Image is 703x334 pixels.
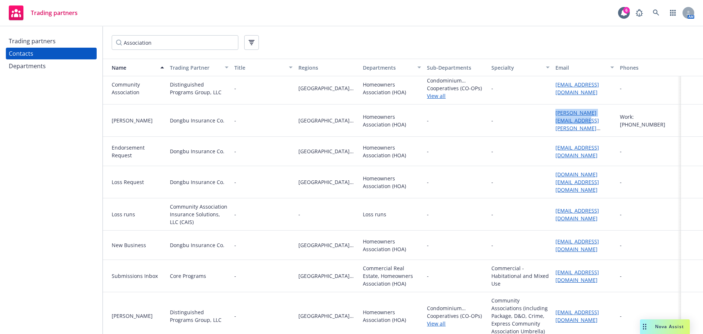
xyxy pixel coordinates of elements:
[234,117,236,124] div: -
[112,81,164,96] div: Community Association
[234,210,236,218] div: -
[112,144,164,159] div: Endorsement Request
[427,147,429,155] span: -
[666,5,680,20] a: Switch app
[649,5,663,20] a: Search
[623,7,630,14] div: 6
[491,264,550,287] div: Commercial - Habitational and Mixed Use
[103,59,167,76] button: Name
[363,210,386,218] div: Loss runs
[170,308,228,324] div: Distinguished Programs Group, LLC
[6,48,97,59] a: Contacts
[427,304,485,312] span: Condominium Associations (COAs)
[620,147,622,155] div: -
[363,264,421,287] div: Commercial Real Estate, Homeowners Association (HOA)
[363,175,421,190] div: Homeowners Association (HOA)
[170,241,224,249] div: Dongbu Insurance Co.
[491,241,493,249] div: -
[112,35,238,50] input: Filter by keyword...
[620,272,622,280] div: -
[112,272,164,280] div: Submissions Inbox
[427,117,429,124] span: -
[6,35,97,47] a: Trading partners
[620,241,622,249] div: -
[170,203,228,226] div: Community Association Insurance Solutions, LLC (CAIS)
[427,312,485,320] span: Cooperatives (CO-OPs)
[234,241,236,249] div: -
[491,117,493,124] div: -
[427,92,485,100] a: View all
[298,117,357,124] span: [GEOGRAPHIC_DATA][US_STATE]
[112,117,164,124] div: [PERSON_NAME]
[6,60,97,72] a: Departments
[427,84,485,92] span: Cooperatives (CO-OPs)
[234,84,236,92] div: -
[298,84,357,92] span: [GEOGRAPHIC_DATA][US_STATE]
[427,64,485,71] div: Sub-Departments
[491,147,493,155] div: -
[655,323,684,330] span: Nova Assist
[106,64,156,71] div: Name
[31,10,78,16] span: Trading partners
[555,309,599,323] a: [EMAIL_ADDRESS][DOMAIN_NAME]
[234,272,236,280] div: -
[640,319,649,334] div: Drag to move
[491,178,493,186] div: -
[632,5,647,20] a: Report a Bug
[234,312,236,320] div: -
[298,178,357,186] span: [GEOGRAPHIC_DATA][US_STATE]
[620,84,622,92] div: -
[640,319,690,334] button: Nova Assist
[424,59,488,76] button: Sub-Departments
[360,59,424,76] button: Departments
[427,320,485,327] a: View all
[555,109,599,139] a: [PERSON_NAME][EMAIL_ADDRESS][PERSON_NAME][DOMAIN_NAME]
[555,144,599,159] a: [EMAIL_ADDRESS][DOMAIN_NAME]
[234,64,284,71] div: Title
[112,241,164,249] div: New Business
[363,308,421,324] div: Homeowners Association (HOA)
[363,64,413,71] div: Departments
[427,178,429,186] span: -
[170,272,206,280] div: Core Programs
[555,64,606,71] div: Email
[234,147,236,155] div: -
[553,59,617,76] button: Email
[620,178,622,186] div: -
[555,238,599,253] a: [EMAIL_ADDRESS][DOMAIN_NAME]
[231,59,295,76] button: Title
[298,210,357,218] span: -
[427,210,429,218] span: -
[170,64,220,71] div: Trading Partner
[427,77,485,84] span: Condominium Associations (COAs)
[9,60,46,72] div: Departments
[491,210,493,218] div: -
[555,207,599,222] a: [EMAIL_ADDRESS][DOMAIN_NAME]
[620,312,622,320] div: -
[363,144,421,159] div: Homeowners Association (HOA)
[9,35,56,47] div: Trading partners
[170,117,224,124] div: Dongbu Insurance Co.
[298,272,357,280] span: [GEOGRAPHIC_DATA][US_STATE]
[298,64,357,71] div: Regions
[9,48,33,59] div: Contacts
[167,59,231,76] button: Trading Partner
[620,210,622,218] div: -
[363,81,421,96] div: Homeowners Association (HOA)
[491,64,542,71] div: Specialty
[427,272,429,280] span: -
[112,210,164,218] div: Loss runs
[298,147,357,155] span: [GEOGRAPHIC_DATA][US_STATE]
[488,59,553,76] button: Specialty
[112,312,164,320] div: [PERSON_NAME]
[112,178,164,186] div: Loss Request
[620,113,678,128] div: Work: [PHONE_NUMBER]
[170,147,224,155] div: Dongbu Insurance Co.
[363,238,421,253] div: Homeowners Association (HOA)
[555,269,599,283] a: [EMAIL_ADDRESS][DOMAIN_NAME]
[555,81,599,96] a: [EMAIL_ADDRESS][DOMAIN_NAME]
[427,241,429,249] span: -
[298,241,357,249] span: [GEOGRAPHIC_DATA][US_STATE]
[6,3,81,23] a: Trading partners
